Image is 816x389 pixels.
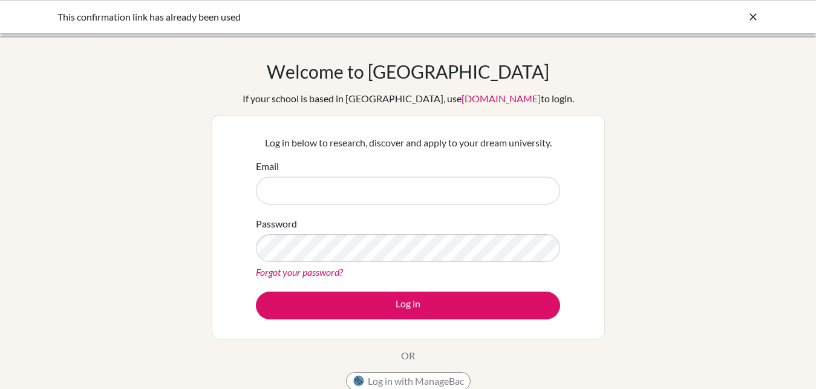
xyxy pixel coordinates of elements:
[243,91,574,106] div: If your school is based in [GEOGRAPHIC_DATA], use to login.
[256,217,297,231] label: Password
[256,292,560,319] button: Log in
[256,159,279,174] label: Email
[462,93,541,104] a: [DOMAIN_NAME]
[256,266,343,278] a: Forgot your password?
[57,10,578,24] div: This confirmation link has already been used
[256,136,560,150] p: Log in below to research, discover and apply to your dream university.
[401,348,415,363] p: OR
[267,60,549,82] h1: Welcome to [GEOGRAPHIC_DATA]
